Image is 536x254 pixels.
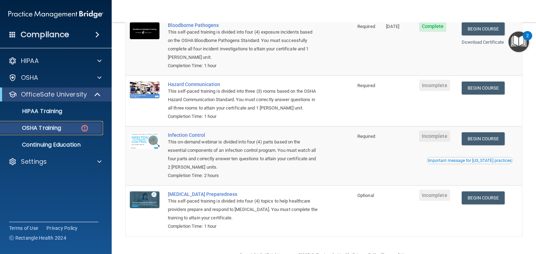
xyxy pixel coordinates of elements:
[21,90,87,99] p: OfficeSafe University
[357,83,375,88] span: Required
[8,73,102,82] a: OSHA
[8,157,102,166] a: Settings
[168,191,318,197] a: [MEDICAL_DATA] Preparedness
[357,24,375,29] span: Required
[168,138,318,171] div: This on-demand webinar is divided into four (4) parts based on the essential components of an inf...
[168,28,318,62] div: This self-paced training is divided into four (4) exposure incidents based on the OSHA Bloodborne...
[427,157,513,164] button: Read this if you are a dental practitioner in the state of CA
[5,141,100,148] p: Continuing Education
[46,225,78,232] a: Privacy Policy
[21,73,38,82] p: OSHA
[462,191,504,204] a: Begin Course
[168,62,318,70] div: Completion Time: 1 hour
[21,157,47,166] p: Settings
[526,36,529,45] div: 2
[8,57,102,65] a: HIPAA
[419,130,450,142] span: Incomplete
[386,24,399,29] span: [DATE]
[21,30,69,40] h4: Compliance
[9,225,38,232] a: Terms of Use
[5,108,62,115] p: HIPAA Training
[8,7,103,21] img: PMB logo
[80,124,89,133] img: danger-circle.6113f641.png
[357,134,375,139] span: Required
[9,234,66,241] span: Ⓒ Rectangle Health 2024
[357,193,374,198] span: Optional
[168,22,318,28] a: Bloodborne Pathogens
[168,87,318,112] div: This self-paced training is divided into three (3) rooms based on the OSHA Hazard Communication S...
[168,222,318,231] div: Completion Time: 1 hour
[419,80,450,91] span: Incomplete
[428,158,512,163] div: Important message for [US_STATE] practices
[21,57,39,65] p: HIPAA
[168,132,318,138] a: Infection Control
[8,90,101,99] a: OfficeSafe University
[168,112,318,121] div: Completion Time: 1 hour
[501,206,528,232] iframe: Drift Widget Chat Controller
[168,82,318,87] a: Hazard Communication
[462,132,504,145] a: Begin Course
[168,171,318,180] div: Completion Time: 2 hours
[168,197,318,222] div: This self-paced training is divided into four (4) topics to help healthcare providers prepare and...
[462,40,504,45] a: Download Certificate
[419,21,447,32] span: Complete
[462,22,504,35] a: Begin Course
[419,190,450,201] span: Incomplete
[462,82,504,94] a: Begin Course
[5,125,61,132] p: OSHA Training
[508,31,529,52] button: Open Resource Center, 2 new notifications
